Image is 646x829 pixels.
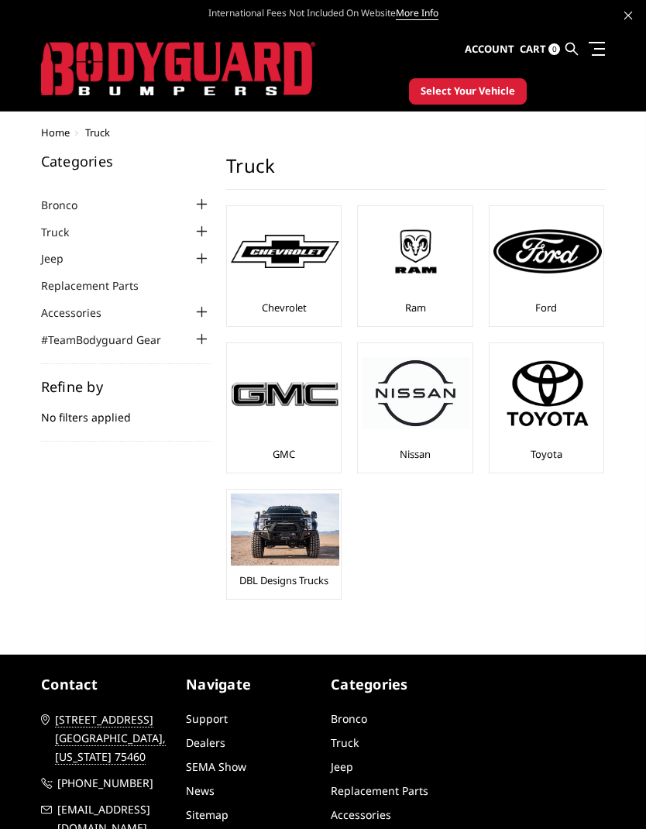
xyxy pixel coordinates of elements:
[41,380,211,394] h5: Refine by
[239,573,328,587] a: DBL Designs Trucks
[41,154,211,168] h5: Categories
[465,42,514,56] span: Account
[41,42,315,96] img: BODYGUARD BUMPERS
[548,43,560,55] span: 0
[273,447,295,461] a: GMC
[41,197,97,213] a: Bronco
[57,774,170,793] span: [PHONE_NUMBER]
[409,78,527,105] button: Select Your Vehicle
[331,759,353,774] a: Jeep
[262,301,307,315] a: Chevrolet
[186,783,215,798] a: News
[331,735,359,750] a: Truck
[405,301,426,315] a: Ram
[186,735,225,750] a: Dealers
[535,301,557,315] a: Ford
[520,42,546,56] span: Cart
[41,380,211,442] div: No filters applied
[186,711,228,726] a: Support
[186,807,229,822] a: Sitemap
[331,711,367,726] a: Bronco
[41,224,88,240] a: Truck
[331,807,391,822] a: Accessories
[85,126,110,139] span: Truck
[331,674,460,695] h5: Categories
[400,447,431,461] a: Nissan
[396,6,438,20] a: More Info
[186,759,246,774] a: SEMA Show
[41,250,83,267] a: Jeep
[41,332,180,348] a: #TeamBodyguard Gear
[331,783,428,798] a: Replacement Parts
[520,29,560,71] a: Cart 0
[41,277,158,294] a: Replacement Parts
[41,674,170,695] h5: contact
[41,774,170,793] a: [PHONE_NUMBER]
[531,447,562,461] a: Toyota
[465,29,514,71] a: Account
[421,84,515,99] span: Select Your Vehicle
[41,304,121,321] a: Accessories
[41,126,70,139] a: Home
[226,154,605,190] h1: Truck
[186,674,315,695] h5: Navigate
